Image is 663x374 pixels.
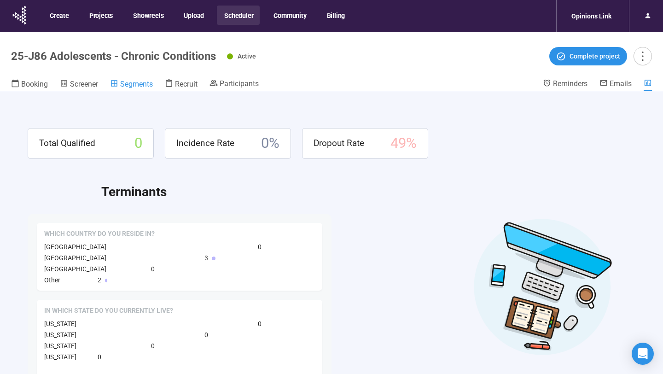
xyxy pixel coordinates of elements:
[21,80,48,88] span: Booking
[217,6,260,25] button: Scheduler
[176,6,210,25] button: Upload
[632,343,654,365] div: Open Intercom Messenger
[549,47,627,65] button: Complete project
[570,51,620,61] span: Complete project
[266,6,313,25] button: Community
[636,50,649,62] span: more
[258,319,262,329] span: 0
[44,254,106,262] span: [GEOGRAPHIC_DATA]
[238,53,256,60] span: Active
[44,353,76,361] span: [US_STATE]
[11,50,216,63] h1: 25-J86 Adolescents - Chronic Conditions
[165,79,198,91] a: Recruit
[44,306,173,316] span: In which state do you currently live?
[42,6,76,25] button: Create
[44,276,60,284] span: Other
[599,79,632,90] a: Emails
[44,331,76,339] span: [US_STATE]
[258,242,262,252] span: 0
[175,80,198,88] span: Recruit
[204,330,208,340] span: 0
[110,79,153,91] a: Segments
[320,6,352,25] button: Billing
[390,132,417,155] span: 49 %
[120,80,153,88] span: Segments
[634,47,652,65] button: more
[134,132,142,155] span: 0
[209,79,259,90] a: Participants
[44,229,155,239] span: Which country do you reside in?
[98,352,101,362] span: 0
[126,6,170,25] button: Showreels
[60,79,98,91] a: Screener
[204,253,208,263] span: 3
[44,265,106,273] span: [GEOGRAPHIC_DATA]
[70,80,98,88] span: Screener
[101,182,635,202] h2: Terminants
[314,136,364,150] span: Dropout Rate
[543,79,587,90] a: Reminders
[176,136,234,150] span: Incidence Rate
[261,132,279,155] span: 0 %
[98,275,101,285] span: 2
[473,217,612,356] img: Desktop work notes
[151,264,155,274] span: 0
[220,79,259,88] span: Participants
[11,79,48,91] a: Booking
[553,79,587,88] span: Reminders
[82,6,119,25] button: Projects
[44,342,76,350] span: [US_STATE]
[610,79,632,88] span: Emails
[566,7,617,25] div: Opinions Link
[151,341,155,351] span: 0
[44,320,76,327] span: [US_STATE]
[44,243,106,251] span: [GEOGRAPHIC_DATA]
[39,136,95,150] span: Total Qualified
